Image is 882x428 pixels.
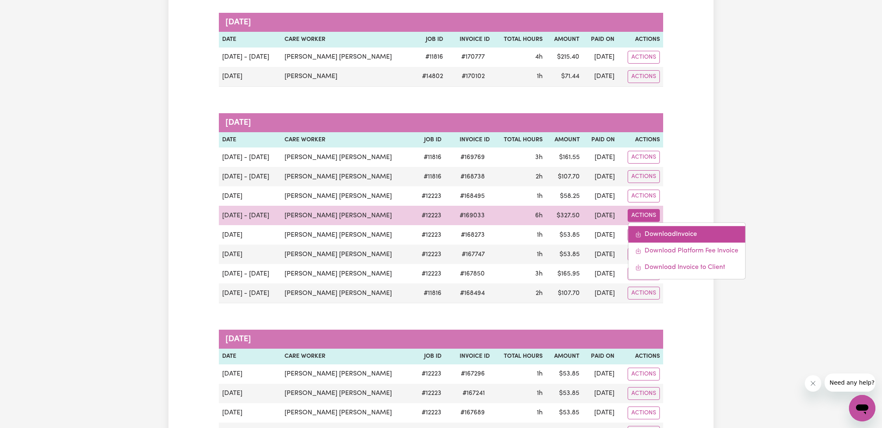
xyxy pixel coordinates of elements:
[219,225,281,245] td: [DATE]
[445,349,493,364] th: Invoice ID
[628,170,660,183] button: Actions
[219,147,281,167] td: [DATE] - [DATE]
[546,245,583,264] td: $ 53.85
[583,384,618,403] td: [DATE]
[281,349,414,364] th: Care Worker
[628,368,660,380] button: Actions
[219,48,281,67] td: [DATE] - [DATE]
[536,290,543,297] span: 2 hours
[825,373,875,392] iframe: Message from company
[414,132,444,148] th: Job ID
[219,186,281,206] td: [DATE]
[281,403,414,423] td: [PERSON_NAME] [PERSON_NAME]
[414,186,444,206] td: # 12223
[628,243,745,259] a: Download platform fee #169033
[219,32,281,48] th: Date
[628,287,660,300] button: Actions
[457,250,490,259] span: # 167747
[583,32,618,48] th: Paid On
[458,388,490,398] span: # 167241
[628,51,660,64] button: Actions
[414,283,444,303] td: # 11816
[546,225,583,245] td: $ 53.85
[281,67,414,87] td: [PERSON_NAME]
[628,151,660,164] button: Actions
[628,209,660,222] button: Actions
[455,191,490,201] span: # 168495
[219,206,281,225] td: [DATE] - [DATE]
[219,67,281,87] td: [DATE]
[455,152,490,162] span: # 169769
[219,384,281,403] td: [DATE]
[219,245,281,264] td: [DATE]
[414,147,444,167] td: # 11816
[455,288,490,298] span: # 168494
[618,349,663,364] th: Actions
[219,264,281,283] td: [DATE] - [DATE]
[583,67,618,87] td: [DATE]
[414,364,445,384] td: # 12223
[537,73,543,80] span: 1 hour
[493,349,546,364] th: Total Hours
[546,264,583,283] td: $ 165.95
[281,225,414,245] td: [PERSON_NAME] [PERSON_NAME]
[281,48,414,67] td: [PERSON_NAME] [PERSON_NAME]
[219,132,281,148] th: Date
[281,364,414,384] td: [PERSON_NAME] [PERSON_NAME]
[281,245,414,264] td: [PERSON_NAME] [PERSON_NAME]
[537,409,543,416] span: 1 hour
[414,67,446,87] td: # 14802
[414,206,444,225] td: # 12223
[583,349,618,364] th: Paid On
[535,154,543,161] span: 3 hours
[618,132,663,148] th: Actions
[219,167,281,186] td: [DATE] - [DATE]
[805,375,821,392] iframe: Close message
[537,390,543,397] span: 1 hour
[628,407,660,419] button: Actions
[219,330,663,349] caption: [DATE]
[537,232,543,238] span: 1 hour
[219,349,281,364] th: Date
[583,147,618,167] td: [DATE]
[583,364,618,384] td: [DATE]
[546,364,583,384] td: $ 53.85
[546,403,583,423] td: $ 53.85
[583,225,618,245] td: [DATE]
[583,167,618,186] td: [DATE]
[219,13,663,32] caption: [DATE]
[456,369,490,379] span: # 167296
[628,190,660,202] button: Actions
[546,349,583,364] th: Amount
[546,283,583,303] td: $ 107.70
[414,225,444,245] td: # 12223
[583,132,618,148] th: Paid On
[546,48,583,67] td: $ 215.40
[536,174,543,180] span: 2 hours
[493,132,546,148] th: Total Hours
[281,186,414,206] td: [PERSON_NAME] [PERSON_NAME]
[628,387,660,400] button: Actions
[414,349,445,364] th: Job ID
[583,48,618,67] td: [DATE]
[849,395,875,421] iframe: Button to launch messaging window
[583,206,618,225] td: [DATE]
[219,403,281,423] td: [DATE]
[281,384,414,403] td: [PERSON_NAME] [PERSON_NAME]
[455,269,490,279] span: # 167850
[456,52,490,62] span: # 170777
[455,408,490,418] span: # 167689
[281,206,414,225] td: [PERSON_NAME] [PERSON_NAME]
[546,384,583,403] td: $ 53.85
[535,212,543,219] span: 6 hours
[455,211,490,221] span: # 169033
[628,226,745,243] a: Download invoice #169033
[219,283,281,303] td: [DATE] - [DATE]
[583,245,618,264] td: [DATE]
[546,147,583,167] td: $ 161.55
[493,32,546,48] th: Total Hours
[414,264,444,283] td: # 12223
[583,186,618,206] td: [DATE]
[537,251,543,258] span: 1 hour
[628,70,660,83] button: Actions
